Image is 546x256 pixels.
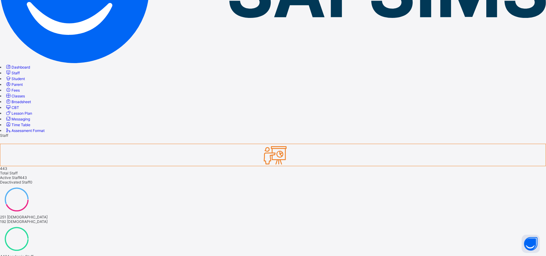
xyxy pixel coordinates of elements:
[5,99,31,104] a: Broadsheet
[30,180,32,184] span: 0
[5,82,23,87] a: Parent
[12,71,20,75] span: Staff
[12,76,25,81] span: Student
[7,215,48,219] span: [DEMOGRAPHIC_DATA]
[5,117,30,121] a: Messaging
[12,117,30,121] span: Messaging
[12,111,32,116] span: Lesson Plan
[12,123,30,127] span: Time Table
[5,123,30,127] a: Time Table
[5,105,19,110] a: CBT
[12,128,45,133] span: Assessment Format
[5,71,20,75] a: Staff
[5,88,20,93] a: Fees
[20,175,27,180] span: 443
[7,219,48,224] span: [DEMOGRAPHIC_DATA]
[12,88,20,93] span: Fees
[12,65,30,69] span: Dashboard
[522,235,540,253] button: Open asap
[5,94,25,98] a: Classes
[5,76,25,81] a: Student
[12,94,25,98] span: Classes
[5,128,45,133] a: Assessment Format
[12,105,19,110] span: CBT
[5,111,32,116] a: Lesson Plan
[12,99,31,104] span: Broadsheet
[5,65,30,69] a: Dashboard
[12,82,23,87] span: Parent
